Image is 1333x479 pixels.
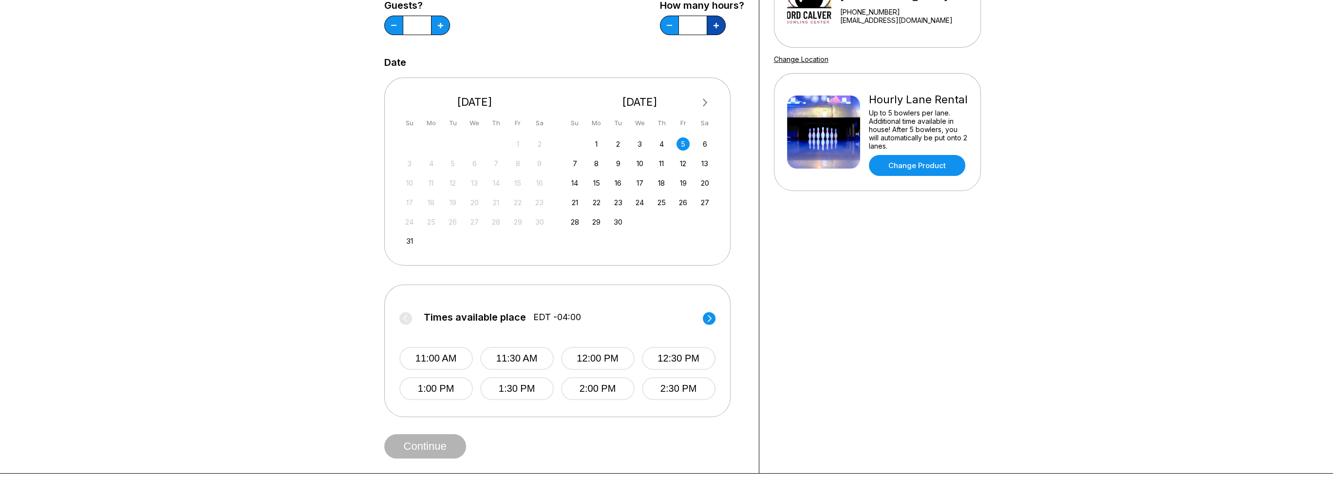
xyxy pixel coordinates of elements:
[676,196,690,209] div: Choose Friday, September 26th, 2025
[612,157,625,170] div: Choose Tuesday, September 9th, 2025
[425,116,438,130] div: Mo
[384,57,406,68] label: Date
[446,157,459,170] div: Not available Tuesday, August 5th, 2025
[698,157,712,170] div: Choose Saturday, September 13th, 2025
[568,196,582,209] div: Choose Sunday, September 21st, 2025
[425,196,438,209] div: Not available Monday, August 18th, 2025
[655,176,668,190] div: Choose Thursday, September 18th, 2025
[533,196,546,209] div: Not available Saturday, August 23rd, 2025
[489,176,503,190] div: Not available Thursday, August 14th, 2025
[612,137,625,151] div: Choose Tuesday, September 2nd, 2025
[655,116,668,130] div: Th
[840,16,976,24] a: [EMAIL_ADDRESS][DOMAIN_NAME]
[642,377,715,400] button: 2:30 PM
[561,377,635,400] button: 2:00 PM
[489,116,503,130] div: Th
[402,136,548,248] div: month 2025-08
[869,155,965,176] a: Change Product
[633,196,646,209] div: Choose Wednesday, September 24th, 2025
[468,157,481,170] div: Not available Wednesday, August 6th, 2025
[567,136,713,229] div: month 2025-09
[480,347,554,370] button: 11:30 AM
[590,137,603,151] div: Choose Monday, September 1st, 2025
[511,215,525,229] div: Not available Friday, August 29th, 2025
[698,116,712,130] div: Sa
[468,116,481,130] div: We
[655,196,668,209] div: Choose Thursday, September 25th, 2025
[869,109,968,150] div: Up to 5 bowlers per lane. Additional time available in house! After 5 bowlers, you will automatic...
[655,137,668,151] div: Choose Thursday, September 4th, 2025
[403,116,416,130] div: Su
[511,176,525,190] div: Not available Friday, August 15th, 2025
[468,196,481,209] div: Not available Wednesday, August 20th, 2025
[489,196,503,209] div: Not available Thursday, August 21st, 2025
[697,95,713,111] button: Next Month
[840,8,976,16] div: [PHONE_NUMBER]
[612,215,625,229] div: Choose Tuesday, September 30th, 2025
[533,116,546,130] div: Sa
[533,215,546,229] div: Not available Saturday, August 30th, 2025
[590,215,603,229] div: Choose Monday, September 29th, 2025
[612,176,625,190] div: Choose Tuesday, September 16th, 2025
[676,137,690,151] div: Choose Friday, September 5th, 2025
[787,96,860,169] img: Hourly Lane Rental
[425,157,438,170] div: Not available Monday, August 4th, 2025
[489,157,503,170] div: Not available Thursday, August 7th, 2025
[399,347,473,370] button: 11:00 AM
[590,157,603,170] div: Choose Monday, September 8th, 2025
[698,176,712,190] div: Choose Saturday, September 20th, 2025
[533,176,546,190] div: Not available Saturday, August 16th, 2025
[403,157,416,170] div: Not available Sunday, August 3rd, 2025
[446,215,459,229] div: Not available Tuesday, August 26th, 2025
[633,157,646,170] div: Choose Wednesday, September 10th, 2025
[425,176,438,190] div: Not available Monday, August 11th, 2025
[511,137,525,151] div: Not available Friday, August 1st, 2025
[399,377,473,400] button: 1:00 PM
[403,176,416,190] div: Not available Sunday, August 10th, 2025
[698,196,712,209] div: Choose Saturday, September 27th, 2025
[424,312,526,323] span: Times available place
[568,215,582,229] div: Choose Sunday, September 28th, 2025
[676,116,690,130] div: Fr
[642,347,715,370] button: 12:30 PM
[468,215,481,229] div: Not available Wednesday, August 27th, 2025
[633,137,646,151] div: Choose Wednesday, September 3rd, 2025
[533,137,546,151] div: Not available Saturday, August 2nd, 2025
[633,116,646,130] div: We
[446,116,459,130] div: Tu
[425,215,438,229] div: Not available Monday, August 25th, 2025
[533,312,581,323] span: EDT -04:00
[403,215,416,229] div: Not available Sunday, August 24th, 2025
[468,176,481,190] div: Not available Wednesday, August 13th, 2025
[774,55,828,63] a: Change Location
[676,176,690,190] div: Choose Friday, September 19th, 2025
[590,176,603,190] div: Choose Monday, September 15th, 2025
[480,377,554,400] button: 1:30 PM
[612,196,625,209] div: Choose Tuesday, September 23rd, 2025
[568,157,582,170] div: Choose Sunday, September 7th, 2025
[489,215,503,229] div: Not available Thursday, August 28th, 2025
[568,116,582,130] div: Su
[399,96,550,109] div: [DATE]
[564,96,715,109] div: [DATE]
[446,176,459,190] div: Not available Tuesday, August 12th, 2025
[698,137,712,151] div: Choose Saturday, September 6th, 2025
[568,176,582,190] div: Choose Sunday, September 14th, 2025
[511,196,525,209] div: Not available Friday, August 22nd, 2025
[633,176,646,190] div: Choose Wednesday, September 17th, 2025
[590,196,603,209] div: Choose Monday, September 22nd, 2025
[655,157,668,170] div: Choose Thursday, September 11th, 2025
[511,157,525,170] div: Not available Friday, August 8th, 2025
[533,157,546,170] div: Not available Saturday, August 9th, 2025
[403,196,416,209] div: Not available Sunday, August 17th, 2025
[676,157,690,170] div: Choose Friday, September 12th, 2025
[590,116,603,130] div: Mo
[403,234,416,248] div: Choose Sunday, August 31st, 2025
[869,93,968,106] div: Hourly Lane Rental
[561,347,635,370] button: 12:00 PM
[511,116,525,130] div: Fr
[446,196,459,209] div: Not available Tuesday, August 19th, 2025
[612,116,625,130] div: Tu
